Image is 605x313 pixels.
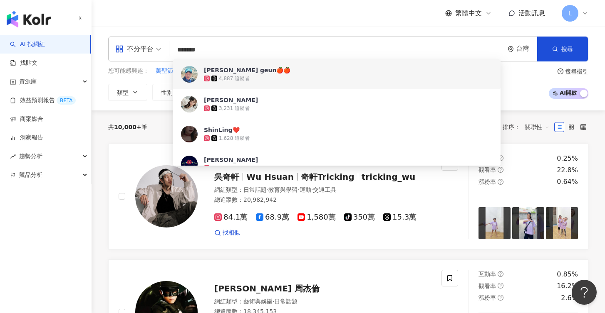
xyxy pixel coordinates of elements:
[518,9,545,17] span: 活動訊息
[192,67,205,75] span: 雙12
[19,147,42,166] span: 趨勢分析
[455,9,482,18] span: 繁體中文
[256,213,289,222] span: 68.9萬
[257,66,269,76] button: 萬聖
[479,155,496,161] span: 互動率
[108,67,149,75] span: 您可能感興趣：
[311,186,313,193] span: ·
[152,84,191,100] button: 性別
[232,66,250,76] button: 購物節
[546,207,578,239] img: post-image
[346,84,409,100] button: 合作費用預估
[498,295,503,301] span: question-circle
[214,284,320,293] span: [PERSON_NAME] 周杰倫
[300,186,311,193] span: 運動
[301,172,355,182] span: 奇軒Tricking
[479,271,496,277] span: 互動率
[498,271,503,277] span: question-circle
[212,67,226,75] span: 雙11
[233,67,250,75] span: 購物節
[516,45,537,52] div: 台灣
[268,186,298,193] span: 教育與學習
[512,207,544,239] img: post-image
[572,280,597,305] iframe: Help Scout Beacon - Open
[414,84,464,100] button: 更多篩選
[243,186,267,193] span: 日常話題
[296,84,341,100] button: 觀看率
[355,89,390,96] span: 合作費用預估
[498,167,503,173] span: question-circle
[19,72,37,91] span: 資源庫
[267,186,268,193] span: ·
[344,213,375,222] span: 350萬
[117,89,129,96] span: 類型
[525,120,550,134] span: 關聯性
[498,283,503,289] span: question-circle
[557,270,578,279] div: 0.85%
[108,124,147,130] div: 共 筆
[568,9,572,18] span: L
[537,37,588,61] button: 搜尋
[313,186,336,193] span: 交通工具
[161,89,173,96] span: 性別
[108,144,588,249] a: KOL Avatar吳奇軒Wu Hsuan奇軒Trickingtricking_wu網紅類型：日常話題·教育與學習·運動·交通工具總追蹤數：20,982,94284.1萬68.9萬1,580萬3...
[498,155,503,161] span: question-circle
[255,89,273,96] span: 互動率
[214,196,431,204] div: 總追蹤數 ： 20,982,942
[214,298,431,306] div: 網紅類型 ：
[479,294,496,301] span: 漲粉率
[115,42,154,56] div: 不分平台
[115,45,124,53] span: appstore
[557,166,578,175] div: 22.8%
[114,124,141,130] span: 10,000+
[10,115,43,123] a: 商案媒合
[508,46,514,52] span: environment
[557,154,578,163] div: 0.25%
[498,179,503,185] span: question-circle
[274,298,298,305] span: 日常話題
[246,84,291,100] button: 互動率
[214,213,248,222] span: 84.1萬
[10,40,45,49] a: searchAI 找網紅
[561,293,578,303] div: 2.6%
[298,186,299,193] span: ·
[214,186,431,194] div: 網紅類型 ：
[191,66,206,76] button: 雙12
[155,66,185,76] button: 萬聖節化妝
[212,66,226,76] button: 雙11
[362,172,416,182] span: tricking_wu
[257,67,269,75] span: 萬聖
[223,229,240,237] span: 找相似
[10,96,76,105] a: 效益預測報告BETA
[479,179,496,185] span: 漲粉率
[557,177,578,186] div: 0.64%
[108,84,147,100] button: 類型
[10,134,43,142] a: 洞察報告
[19,166,42,184] span: 競品分析
[214,229,240,237] a: 找相似
[205,89,223,96] span: 追蹤數
[298,213,336,222] span: 1,580萬
[135,165,198,227] img: KOL Avatar
[479,207,511,239] img: post-image
[383,213,417,222] span: 15.3萬
[214,172,239,182] span: 吳奇軒
[557,281,578,291] div: 16.2%
[503,120,554,134] div: 排序：
[7,11,51,27] img: logo
[479,166,496,173] span: 觀看率
[243,298,273,305] span: 藝術與娛樂
[196,84,241,100] button: 追蹤數
[10,59,37,67] a: 找貼文
[561,46,573,52] span: 搜尋
[273,298,274,305] span: ·
[246,172,294,182] span: Wu Hsuan
[431,89,455,95] span: 更多篩選
[558,68,563,74] span: question-circle
[156,67,185,75] span: 萬聖節化妝
[305,89,322,96] span: 觀看率
[479,283,496,289] span: 觀看率
[10,154,16,159] span: rise
[565,68,588,75] div: 搜尋指引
